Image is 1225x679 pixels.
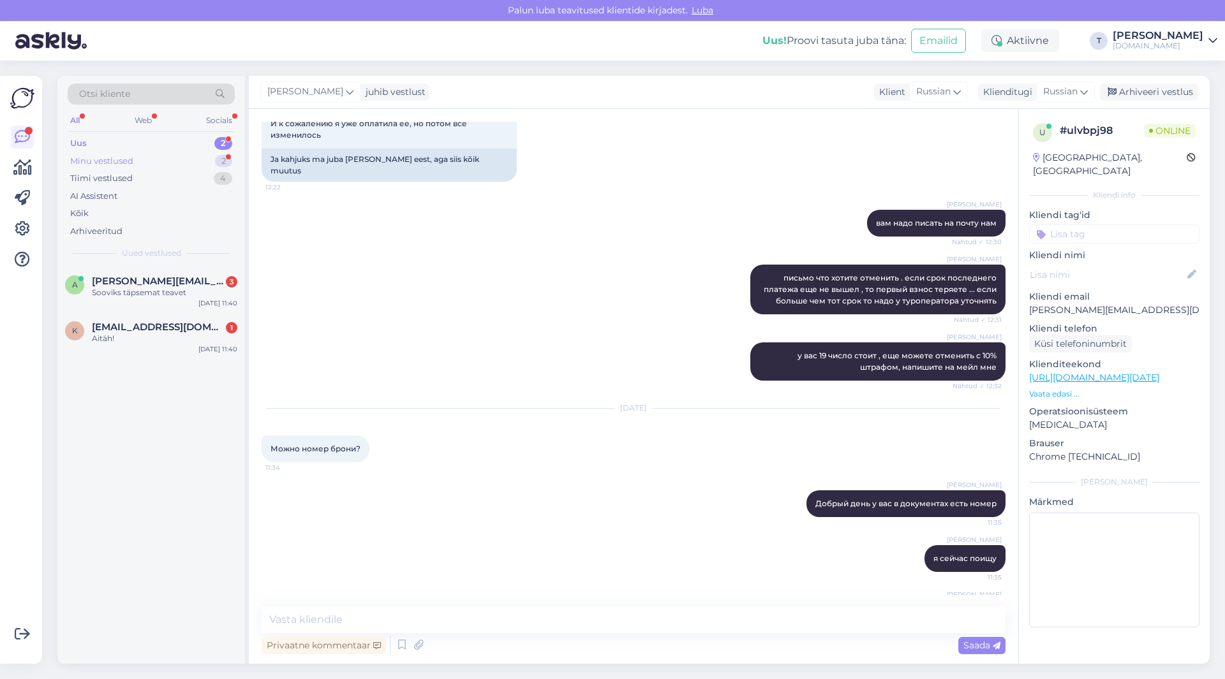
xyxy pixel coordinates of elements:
p: Kliendi telefon [1029,322,1199,335]
div: Uus [70,137,87,150]
span: Saada [963,639,1000,651]
div: [PERSON_NAME] [1029,476,1199,488]
div: Aitäh! [92,333,237,344]
p: Kliendi nimi [1029,249,1199,262]
div: # ulvbpj98 [1060,123,1144,138]
span: [PERSON_NAME] [947,590,1002,599]
p: Kliendi tag'id [1029,208,1199,222]
div: Klient [874,85,905,99]
span: [PERSON_NAME] [947,535,1002,544]
span: Luba [688,4,717,16]
span: u [1039,128,1046,137]
img: Askly Logo [10,86,34,110]
div: 4 [214,172,232,185]
span: [PERSON_NAME] [947,332,1002,342]
span: 11:35 [954,573,1002,582]
div: Aktiivne [981,29,1059,52]
span: Online [1144,124,1196,138]
span: письмо что хотите отменить . если срок последнего платежа еще не вышел , то первый взнос теряете ... [764,273,999,305]
p: Kliendi email [1029,290,1199,303]
div: Arhiveeritud [70,225,122,238]
b: Uus! [762,34,787,47]
span: Можно номер брони? [271,444,360,453]
div: [DATE] 11:40 [198,298,237,308]
div: [DATE] [262,402,1006,414]
span: [PERSON_NAME] [267,85,343,99]
a: [URL][DOMAIN_NAME][DATE] [1029,372,1159,383]
input: Lisa nimi [1030,268,1185,282]
span: a [72,280,78,289]
div: Arhiveeri vestlus [1100,84,1198,101]
div: 3 [226,276,237,288]
div: juhib vestlust [360,85,426,99]
div: All [68,112,82,129]
div: [GEOGRAPHIC_DATA], [GEOGRAPHIC_DATA] [1033,151,1187,178]
span: Добрый день у вас в документах есть номер [815,499,997,508]
div: Proovi tasuta juba täna: [762,33,906,48]
div: Minu vestlused [70,155,133,168]
p: Vaata edasi ... [1029,388,1199,400]
p: Märkmed [1029,495,1199,509]
span: я сейчас поищу [933,553,997,563]
span: вам надо писать на почту нам [876,218,997,228]
p: [MEDICAL_DATA] [1029,418,1199,432]
div: Ja kahjuks ma juba [PERSON_NAME] eest, aga siis kõik muutus [262,149,517,182]
div: Küsi telefoninumbrit [1029,335,1132,353]
span: Russian [1043,85,1078,99]
div: Tiimi vestlused [70,172,133,185]
span: kirke.hints@gmail.com [92,321,225,333]
span: 11:34 [265,463,313,472]
div: AI Assistent [70,190,117,203]
span: [PERSON_NAME] [947,200,1002,209]
span: у вас 19 число стоит , еще можете отменить с 10% штрафом, напишите на мейл мне [798,351,999,372]
input: Lisa tag [1029,224,1199,244]
div: Kliendi info [1029,189,1199,201]
span: k [72,326,78,335]
button: Emailid [911,29,966,53]
div: 2 [215,155,232,168]
p: Chrome [TECHNICAL_ID] [1029,450,1199,464]
div: T [1090,32,1108,50]
div: [DATE] 11:40 [198,344,237,354]
p: Brauser [1029,437,1199,450]
div: 2 [214,137,232,150]
div: Kõik [70,207,89,220]
span: artur.meos@gmail.com [92,275,225,287]
p: [PERSON_NAME][EMAIL_ADDRESS][DOMAIN_NAME] [1029,303,1199,317]
span: Nähtud ✓ 12:31 [954,315,1002,325]
span: Uued vestlused [122,247,181,259]
div: Web [132,112,154,129]
p: Operatsioonisüsteem [1029,405,1199,418]
span: 11:35 [954,518,1002,527]
span: [PERSON_NAME] [947,254,1002,264]
span: [PERSON_NAME] [947,480,1002,490]
p: Klienditeekond [1029,358,1199,371]
div: [PERSON_NAME] [1113,31,1203,41]
div: Socials [204,112,235,129]
div: Privaatne kommentaar [262,637,386,654]
div: 1 [226,322,237,333]
div: Sooviks täpsemat teavet [92,287,237,298]
div: [DOMAIN_NAME] [1113,41,1203,51]
span: Nähtud ✓ 12:30 [952,237,1002,247]
a: [PERSON_NAME][DOMAIN_NAME] [1113,31,1217,51]
div: Klienditugi [978,85,1032,99]
span: Otsi kliente [79,87,130,101]
span: Nähtud ✓ 12:32 [953,381,1002,391]
span: 12:22 [265,182,313,192]
span: Russian [916,85,951,99]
